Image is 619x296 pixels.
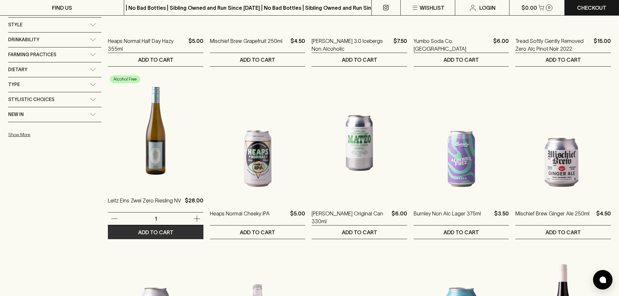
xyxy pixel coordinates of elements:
[546,56,581,64] p: ADD TO CART
[342,228,377,236] p: ADD TO CART
[8,36,39,44] span: Drinkability
[312,37,391,53] a: [PERSON_NAME] 3.0 Icebergs Non Alcoholic
[312,210,389,225] a: [PERSON_NAME] Original Can 330ml
[210,53,305,66] button: ADD TO CART
[210,210,270,225] a: Heaps Normal Cheeky IPA
[240,228,275,236] p: ADD TO CART
[8,110,24,119] span: New In
[8,81,20,89] span: Type
[8,92,101,107] div: Stylistic Choices
[515,225,611,239] button: ADD TO CART
[108,225,203,239] button: ADD TO CART
[8,66,27,74] span: Dietary
[414,53,509,66] button: ADD TO CART
[8,32,101,47] div: Drinkability
[8,51,56,59] span: Farming Practices
[414,225,509,239] button: ADD TO CART
[444,56,479,64] p: ADD TO CART
[494,210,509,225] p: $3.50
[108,73,203,187] img: Leitz Eins Zwei Zero Riesling NV
[8,107,101,122] div: New In
[444,228,479,236] p: ADD TO CART
[393,37,407,53] p: $7.50
[138,56,174,64] p: ADD TO CART
[515,53,611,66] button: ADD TO CART
[515,210,589,225] a: Mischief Brew Ginger Ale 250ml
[515,37,591,53] a: Tread Softly Gently Removed Zero Alc Pinot Noir 2022
[290,37,305,53] p: $4.50
[414,37,491,53] a: Yumbo Soda Co. [GEOGRAPHIC_DATA]
[522,4,537,12] p: $0.00
[515,86,611,200] img: Mischief Brew Ginger Ale 250ml
[188,37,203,53] p: $5.00
[108,197,181,212] a: Leitz Eins Zwei Zero Riesling NV
[8,128,93,141] button: Show More
[210,86,305,200] img: Heaps Normal Cheeky IPA
[290,210,305,225] p: $5.00
[342,56,377,64] p: ADD TO CART
[392,210,407,225] p: $6.00
[546,228,581,236] p: ADD TO CART
[8,21,22,29] span: Style
[8,62,101,77] div: Dietary
[8,96,54,104] span: Stylistic Choices
[8,18,101,32] div: Style
[596,210,611,225] p: $4.50
[493,37,509,53] p: $6.00
[210,37,282,53] a: Mischief Brew Grapefruit 250ml
[312,225,407,239] button: ADD TO CART
[414,210,481,225] a: Burnley Non Alc Lager 375ml
[185,197,203,212] p: $28.00
[240,56,275,64] p: ADD TO CART
[577,4,606,12] p: Checkout
[548,6,550,9] p: 0
[52,4,72,12] p: FIND US
[312,53,407,66] button: ADD TO CART
[594,37,611,53] p: $15.00
[108,53,203,66] button: ADD TO CART
[479,4,496,12] p: Login
[138,228,174,236] p: ADD TO CART
[600,277,606,283] img: bubble-icon
[8,47,101,62] div: Farming Practices
[108,37,186,53] a: Heaps Normal Half Day Hazy 355ml
[210,225,305,239] button: ADD TO CART
[148,215,163,222] p: 1
[420,4,445,12] p: Wishlist
[414,86,509,200] img: Burnley Non Alc Lager 375ml
[8,77,101,92] div: Type
[312,86,407,200] img: Mateo Soda Original Can 330ml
